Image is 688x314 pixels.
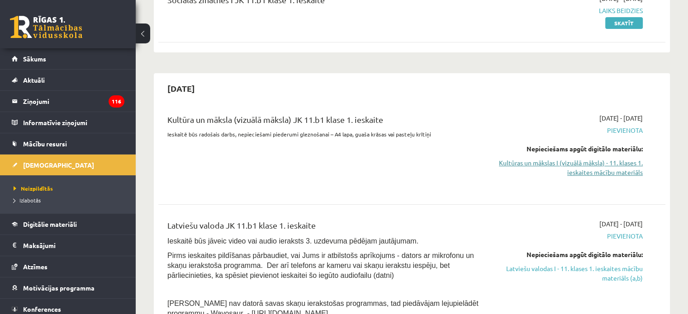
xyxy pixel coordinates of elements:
a: Sākums [12,48,124,69]
a: Rīgas 1. Tālmācības vidusskola [10,16,82,38]
span: Digitālie materiāli [23,220,77,228]
span: Ieskaitē būs jāveic video vai audio ieraksts 3. uzdevuma pēdējam jautājumam. [167,237,418,245]
div: Nepieciešams apgūt digitālo materiālu: [493,250,643,259]
span: Pievienota [493,231,643,241]
a: Digitālie materiāli [12,214,124,234]
span: Mācību resursi [23,140,67,148]
div: Kultūra un māksla (vizuālā māksla) JK 11.b1 klase 1. ieskaite [167,113,480,130]
p: Ieskaitē būs radošais darbs, nepieciešami piederumi gleznošanai – A4 lapa, guaša krāsas vai paste... [167,130,480,138]
a: Motivācijas programma [12,277,124,298]
a: Aktuāli [12,70,124,90]
h2: [DATE] [158,78,204,99]
span: Izlabotās [14,197,41,204]
div: Nepieciešams apgūt digitālo materiālu: [493,144,643,154]
a: Atzīmes [12,256,124,277]
a: Mācību resursi [12,133,124,154]
a: [DEMOGRAPHIC_DATA] [12,155,124,175]
span: Pirms ieskaites pildīšanas pārbaudiet, vai Jums ir atbilstošs aprīkojums - dators ar mikrofonu un... [167,252,474,279]
span: [DEMOGRAPHIC_DATA] [23,161,94,169]
span: Motivācijas programma [23,284,95,292]
a: Skatīt [605,17,643,29]
span: Pievienota [493,126,643,135]
i: 116 [109,95,124,108]
a: Neizpildītās [14,184,127,192]
a: Ziņojumi116 [12,91,124,112]
span: Neizpildītās [14,185,53,192]
span: Atzīmes [23,262,47,271]
a: Kultūras un mākslas I (vizuālā māksla) - 11. klases 1. ieskaites mācību materiāls [493,158,643,177]
span: Konferences [23,305,61,313]
span: Sākums [23,55,46,63]
a: Latviešu valodas I - 11. klases 1. ieskaites mācību materiāls (a,b) [493,264,643,283]
a: Maksājumi [12,235,124,256]
a: Izlabotās [14,196,127,204]
span: [DATE] - [DATE] [599,113,643,123]
span: Laiks beidzies [493,6,643,15]
legend: Informatīvie ziņojumi [23,112,124,133]
legend: Maksājumi [23,235,124,256]
span: Aktuāli [23,76,45,84]
legend: Ziņojumi [23,91,124,112]
a: Informatīvie ziņojumi [12,112,124,133]
span: [DATE] - [DATE] [599,219,643,229]
div: Latviešu valoda JK 11.b1 klase 1. ieskaite [167,219,480,236]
